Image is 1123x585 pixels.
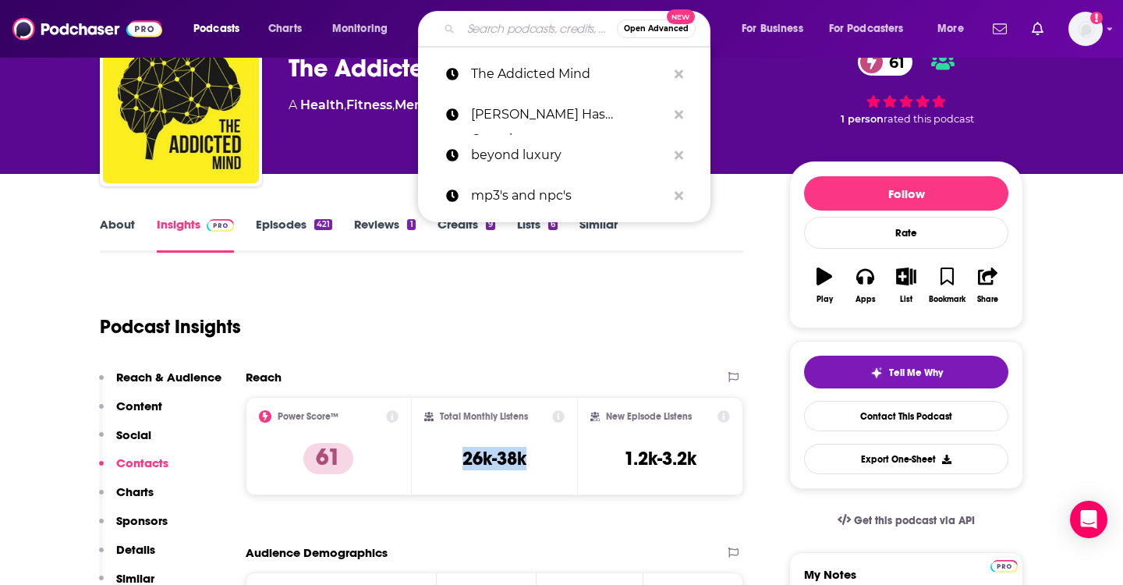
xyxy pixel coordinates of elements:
[606,411,692,422] h2: New Episode Listens
[990,560,1018,573] img: Podchaser Pro
[886,257,926,314] button: List
[884,113,974,125] span: rated this podcast
[579,217,618,253] a: Similar
[268,18,302,40] span: Charts
[346,97,392,112] a: Fitness
[418,94,710,135] a: [PERSON_NAME] Has Questions
[471,135,667,175] p: beyond luxury
[819,16,926,41] button: open menu
[617,19,696,38] button: Open AdvancedNew
[1068,12,1103,46] img: User Profile
[856,295,876,304] div: Apps
[817,295,833,304] div: Play
[624,25,689,33] span: Open Advanced
[804,217,1008,249] div: Rate
[1026,16,1050,42] a: Show notifications dropdown
[256,217,332,253] a: Episodes421
[418,135,710,175] a: beyond luxury
[12,14,162,44] img: Podchaser - Follow, Share and Rate Podcasts
[289,96,620,115] div: A podcast
[731,16,823,41] button: open menu
[624,447,696,470] h3: 1.2k-3.2k
[462,447,526,470] h3: 26k-38k
[332,18,388,40] span: Monitoring
[438,217,495,253] a: Credits9
[300,97,344,112] a: Health
[900,295,912,304] div: List
[116,399,162,413] p: Content
[968,257,1008,314] button: Share
[804,444,1008,474] button: Export One-Sheet
[278,411,338,422] h2: Power Score™
[990,558,1018,573] a: Pro website
[870,367,883,379] img: tell me why sparkle
[116,542,155,557] p: Details
[344,97,346,112] span: ,
[116,427,151,442] p: Social
[407,219,415,230] div: 1
[929,295,965,304] div: Bookmark
[418,54,710,94] a: The Addicted Mind
[804,176,1008,211] button: Follow
[258,16,311,41] a: Charts
[100,217,135,253] a: About
[246,545,388,560] h2: Audience Demographics
[392,97,395,112] span: ,
[461,16,617,41] input: Search podcasts, credits, & more...
[825,502,987,540] a: Get this podcast via API
[858,48,912,76] a: 61
[789,38,1023,135] div: 61 1 personrated this podcast
[99,456,168,484] button: Contacts
[845,257,885,314] button: Apps
[314,219,332,230] div: 421
[889,367,943,379] span: Tell Me Why
[116,370,221,385] p: Reach & Audience
[804,356,1008,388] button: tell me why sparkleTell Me Why
[99,427,151,456] button: Social
[182,16,260,41] button: open menu
[548,219,558,230] div: 6
[321,16,408,41] button: open menu
[99,484,154,513] button: Charts
[440,411,528,422] h2: Total Monthly Listens
[246,370,282,385] h2: Reach
[804,401,1008,431] a: Contact This Podcast
[471,94,667,135] p: Shane Smith Has Questions
[1090,12,1103,24] svg: Add a profile image
[303,443,353,474] p: 61
[667,9,695,24] span: New
[841,113,884,125] span: 1 person
[207,219,234,232] img: Podchaser Pro
[100,315,241,339] h1: Podcast Insights
[99,399,162,427] button: Content
[116,484,154,499] p: Charts
[99,370,221,399] button: Reach & Audience
[116,513,168,528] p: Sponsors
[157,217,234,253] a: InsightsPodchaser Pro
[937,18,964,40] span: More
[354,217,415,253] a: Reviews1
[1068,12,1103,46] button: Show profile menu
[517,217,558,253] a: Lists6
[116,456,168,470] p: Contacts
[987,16,1013,42] a: Show notifications dropdown
[829,18,904,40] span: For Podcasters
[103,27,259,183] img: The Addicted Mind Podcast
[1068,12,1103,46] span: Logged in as kkade
[873,48,912,76] span: 61
[433,11,725,47] div: Search podcasts, credits, & more...
[977,295,998,304] div: Share
[471,175,667,216] p: mp3's and npc's
[193,18,239,40] span: Podcasts
[854,514,975,527] span: Get this podcast via API
[99,542,155,571] button: Details
[471,54,667,94] p: The Addicted Mind
[99,513,168,542] button: Sponsors
[418,175,710,216] a: mp3's and npc's
[926,257,967,314] button: Bookmark
[926,16,983,41] button: open menu
[486,219,495,230] div: 9
[804,257,845,314] button: Play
